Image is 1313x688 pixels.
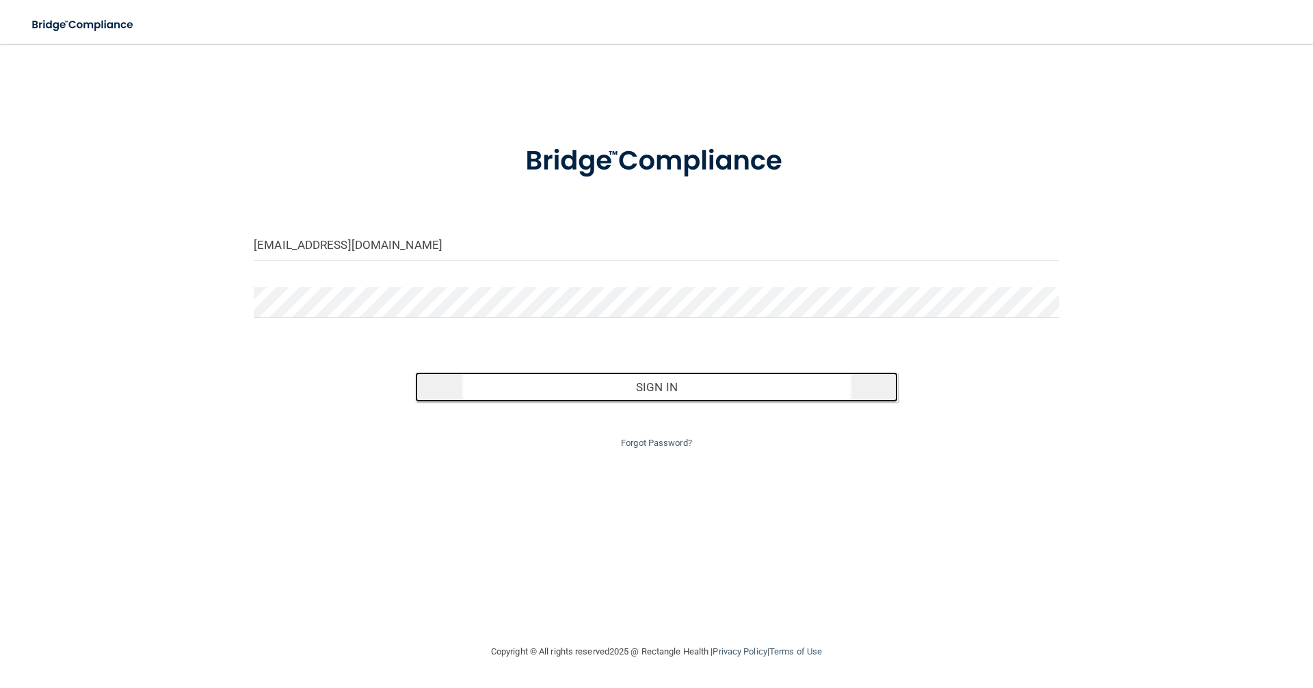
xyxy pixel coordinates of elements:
img: bridge_compliance_login_screen.278c3ca4.svg [497,126,816,197]
button: Sign In [415,372,899,402]
iframe: Drift Widget Chat Controller [1076,591,1297,646]
img: bridge_compliance_login_screen.278c3ca4.svg [21,11,146,39]
input: Email [254,230,1059,261]
a: Privacy Policy [713,646,767,657]
div: Copyright © All rights reserved 2025 @ Rectangle Health | | [407,630,906,674]
a: Forgot Password? [621,438,692,448]
a: Terms of Use [769,646,822,657]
